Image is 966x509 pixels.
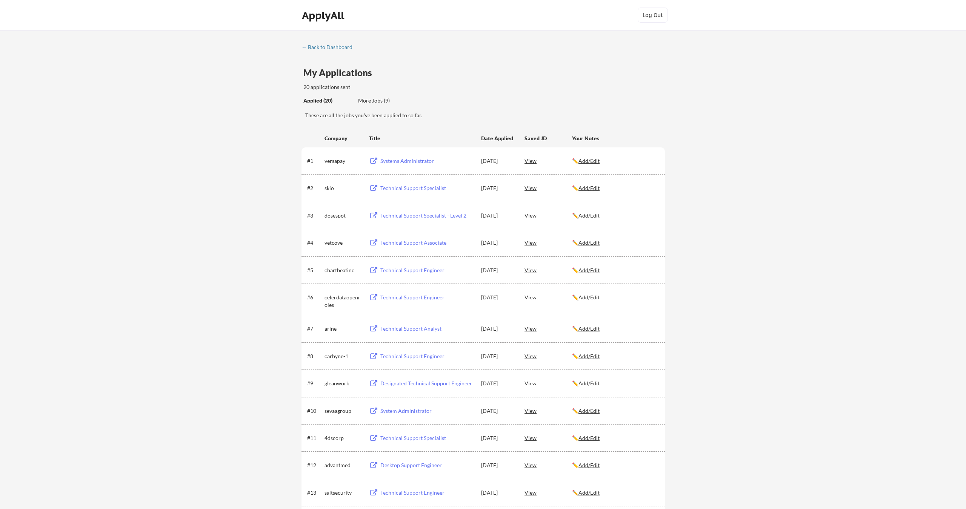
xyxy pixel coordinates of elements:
[578,267,600,273] u: Add/Edit
[301,44,358,50] div: ← Back to Dashboard
[481,239,514,247] div: [DATE]
[380,325,474,333] div: Technical Support Analyst
[572,294,658,301] div: ✏️
[481,461,514,469] div: [DATE]
[380,239,474,247] div: Technical Support Associate
[525,349,572,363] div: View
[578,408,600,414] u: Add/Edit
[307,353,322,360] div: #8
[572,434,658,442] div: ✏️
[325,184,362,192] div: skio
[525,486,572,499] div: View
[525,431,572,445] div: View
[572,325,658,333] div: ✏️
[325,489,362,497] div: saltsecurity
[325,239,362,247] div: vetcove
[325,461,362,469] div: advantmed
[525,458,572,472] div: View
[572,380,658,387] div: ✏️
[307,239,322,247] div: #4
[325,212,362,219] div: dosespot
[481,157,514,165] div: [DATE]
[481,407,514,415] div: [DATE]
[307,267,322,274] div: #5
[307,294,322,301] div: #6
[380,212,474,219] div: Technical Support Specialist - Level 2
[301,44,358,52] a: ← Back to Dashboard
[303,97,352,105] div: These are all the jobs you've been applied to so far.
[525,322,572,335] div: View
[525,263,572,277] div: View
[325,267,362,274] div: chartbeatinc
[307,407,322,415] div: #10
[307,157,322,165] div: #1
[303,68,378,77] div: My Applications
[578,325,600,332] u: Add/Edit
[572,407,658,415] div: ✏️
[325,325,362,333] div: arine
[380,434,474,442] div: Technical Support Specialist
[380,294,474,301] div: Technical Support Engineer
[302,9,346,22] div: ApplyAll
[307,380,322,387] div: #9
[525,290,572,304] div: View
[481,294,514,301] div: [DATE]
[572,267,658,274] div: ✏️
[481,353,514,360] div: [DATE]
[572,184,658,192] div: ✏️
[325,135,362,142] div: Company
[481,325,514,333] div: [DATE]
[525,154,572,167] div: View
[380,157,474,165] div: Systems Administrator
[481,434,514,442] div: [DATE]
[325,353,362,360] div: carbyne-1
[307,184,322,192] div: #2
[578,212,600,219] u: Add/Edit
[481,184,514,192] div: [DATE]
[578,294,600,300] u: Add/Edit
[525,209,572,222] div: View
[572,461,658,469] div: ✏️
[578,380,600,386] u: Add/Edit
[305,112,665,119] div: These are all the jobs you've been applied to so far.
[578,353,600,359] u: Add/Edit
[525,131,572,145] div: Saved JD
[481,489,514,497] div: [DATE]
[325,157,362,165] div: versapay
[578,158,600,164] u: Add/Edit
[358,97,414,104] div: More Jobs (9)
[578,239,600,246] u: Add/Edit
[481,267,514,274] div: [DATE]
[572,489,658,497] div: ✏️
[578,185,600,191] u: Add/Edit
[578,462,600,468] u: Add/Edit
[307,489,322,497] div: #13
[525,236,572,249] div: View
[380,267,474,274] div: Technical Support Engineer
[380,380,474,387] div: Designated Technical Support Engineer
[481,135,514,142] div: Date Applied
[572,212,658,219] div: ✏️
[303,83,449,91] div: 20 applications sent
[578,435,600,441] u: Add/Edit
[325,434,362,442] div: 4dscorp
[325,407,362,415] div: sevaagroup
[578,489,600,496] u: Add/Edit
[572,239,658,247] div: ✏️
[380,407,474,415] div: System Administrator
[369,135,474,142] div: Title
[481,380,514,387] div: [DATE]
[307,325,322,333] div: #7
[525,181,572,195] div: View
[380,489,474,497] div: Technical Support Engineer
[638,8,668,23] button: Log Out
[525,404,572,417] div: View
[525,376,572,390] div: View
[307,434,322,442] div: #11
[358,97,414,105] div: These are job applications we think you'd be a good fit for, but couldn't apply you to automatica...
[572,135,658,142] div: Your Notes
[325,380,362,387] div: gleanwork
[380,353,474,360] div: Technical Support Engineer
[380,184,474,192] div: Technical Support Specialist
[572,157,658,165] div: ✏️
